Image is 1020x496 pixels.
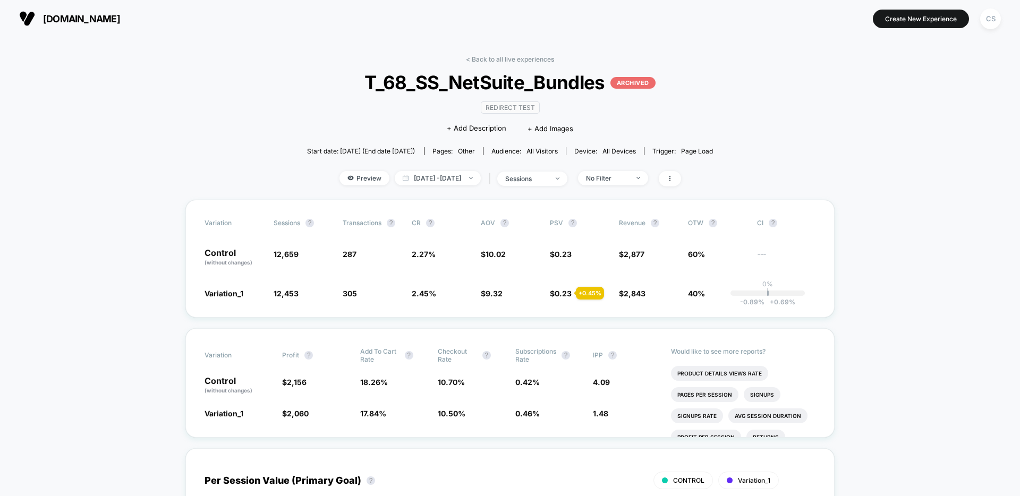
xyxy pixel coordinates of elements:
[515,409,540,418] span: 0.46 %
[205,409,243,418] span: Variation_1
[205,289,243,298] span: Variation_1
[562,351,570,360] button: ?
[486,289,503,298] span: 9.32
[515,347,556,363] span: Subscriptions Rate
[769,219,777,227] button: ?
[757,219,815,227] span: CI
[486,250,506,259] span: 10.02
[387,219,395,227] button: ?
[673,476,704,484] span: CONTROL
[43,13,120,24] span: [DOMAIN_NAME]
[636,177,640,179] img: end
[740,298,764,306] span: -0.89 %
[593,409,608,418] span: 1.48
[688,219,746,227] span: OTW
[205,219,263,227] span: Variation
[746,430,785,444] li: Returns
[515,378,540,387] span: 0.42 %
[873,10,969,28] button: Create New Experience
[403,175,409,181] img: calendar
[555,250,572,259] span: 0.23
[671,430,741,444] li: Profit Per Session
[307,147,415,155] span: Start date: [DATE] (End date [DATE])
[619,250,644,259] span: $
[412,219,421,227] span: CR
[550,289,572,298] span: $
[274,219,300,227] span: Sessions
[367,476,375,485] button: ?
[770,298,774,306] span: +
[458,147,475,155] span: other
[426,219,435,227] button: ?
[481,101,540,114] span: Redirect Test
[593,351,603,359] span: IPP
[555,289,572,298] span: 0.23
[282,351,299,359] span: Profit
[738,476,770,484] span: Variation_1
[327,71,693,93] span: T_68_SS_NetSuite_Bundles
[282,378,307,387] span: $
[757,251,815,267] span: ---
[762,280,773,288] p: 0%
[568,219,577,227] button: ?
[343,250,356,259] span: 287
[438,409,465,418] span: 10.50 %
[343,289,357,298] span: 305
[481,219,495,227] span: AOV
[681,147,713,155] span: Page Load
[977,8,1004,30] button: CS
[550,219,563,227] span: PSV
[505,175,548,183] div: sessions
[491,147,558,155] div: Audience:
[469,177,473,179] img: end
[16,10,123,27] button: [DOMAIN_NAME]
[619,219,645,227] span: Revenue
[556,177,559,179] img: end
[764,298,795,306] span: 0.69 %
[526,147,558,155] span: All Visitors
[405,351,413,360] button: ?
[767,288,769,296] p: |
[528,124,573,133] span: + Add Images
[360,378,388,387] span: 18.26 %
[360,347,399,363] span: Add To Cart Rate
[586,174,628,182] div: No Filter
[481,289,503,298] span: $
[412,289,436,298] span: 2.45 %
[438,378,465,387] span: 10.70 %
[671,366,768,381] li: Product Details Views Rate
[438,347,477,363] span: Checkout Rate
[671,408,723,423] li: Signups Rate
[688,250,705,259] span: 60%
[287,378,307,387] span: 2,156
[500,219,509,227] button: ?
[550,250,572,259] span: $
[282,409,309,418] span: $
[728,408,807,423] li: Avg Session Duration
[486,171,497,186] span: |
[709,219,717,227] button: ?
[343,219,381,227] span: Transactions
[593,378,610,387] span: 4.09
[651,219,659,227] button: ?
[624,289,645,298] span: 2,843
[566,147,644,155] span: Device:
[305,219,314,227] button: ?
[395,171,481,185] span: [DATE] - [DATE]
[688,289,705,298] span: 40%
[287,409,309,418] span: 2,060
[304,351,313,360] button: ?
[980,8,1001,29] div: CS
[19,11,35,27] img: Visually logo
[274,289,299,298] span: 12,453
[205,259,252,266] span: (without changes)
[481,250,506,259] span: $
[360,409,386,418] span: 17.84 %
[432,147,475,155] div: Pages:
[624,250,644,259] span: 2,877
[412,250,436,259] span: 2.27 %
[652,147,713,155] div: Trigger:
[447,123,506,134] span: + Add Description
[744,387,780,402] li: Signups
[205,347,263,363] span: Variation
